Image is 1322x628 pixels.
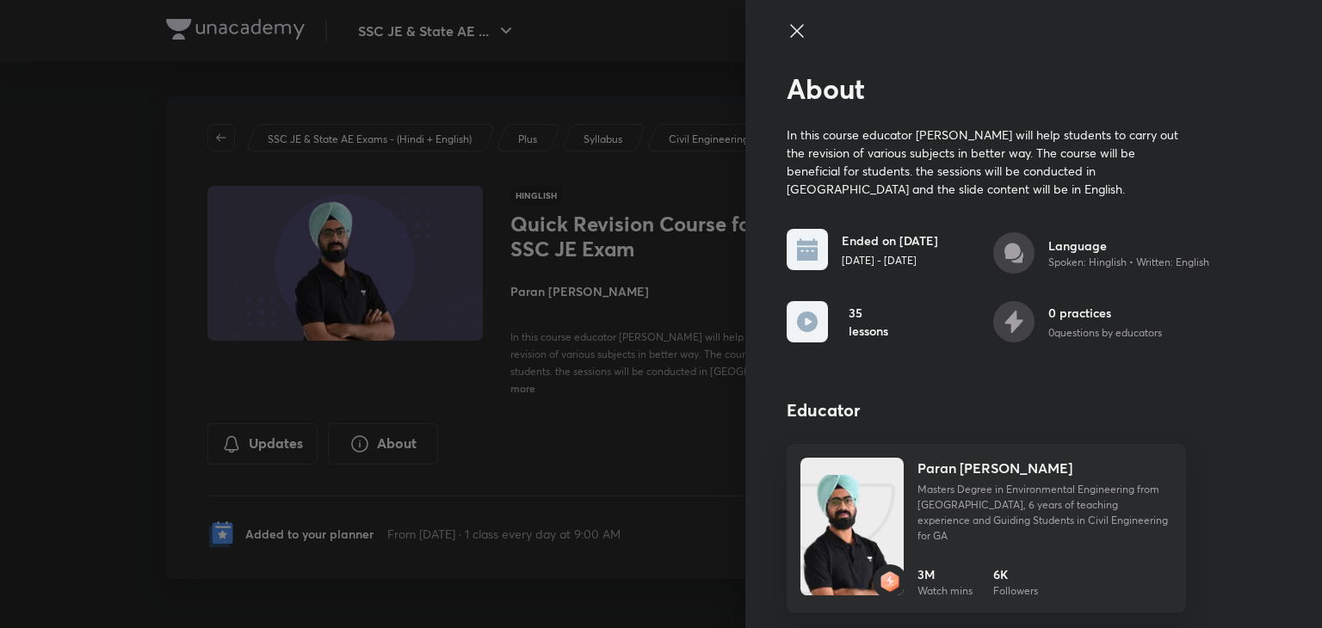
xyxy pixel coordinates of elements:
h4: Paran [PERSON_NAME] [917,458,1072,478]
a: UnacademybadgeParan [PERSON_NAME]Masters Degree in Environmental Engineering from [GEOGRAPHIC_DAT... [787,444,1186,613]
p: Followers [993,583,1038,599]
h6: 6K [993,565,1038,583]
h6: 0 practices [1048,304,1162,322]
p: Spoken: Hinglish • Written: English [1048,255,1209,270]
h6: 3M [917,565,973,583]
img: badge [880,571,900,592]
p: Watch mins [917,583,973,599]
p: [DATE] - [DATE] [842,253,938,268]
img: Unacademy [800,475,904,613]
h6: Ended on [DATE] [842,231,938,249]
p: 0 questions by educators [1048,325,1162,341]
p: Masters Degree in Environmental Engineering from NIT BHOPAL, 6 years of teaching experience and G... [917,482,1172,544]
h2: About [787,72,1223,105]
p: In this course educator [PERSON_NAME] will help students to carry out the revision of various sub... [787,126,1186,198]
h6: Language [1048,237,1209,255]
h6: 35 lessons [849,304,890,340]
h4: Educator [787,397,1223,423]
